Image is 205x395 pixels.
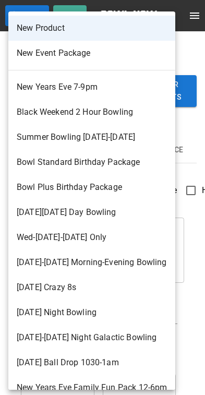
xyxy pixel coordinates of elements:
[8,175,175,200] li: Bowl Plus Birthday Package
[8,75,175,100] li: New Years Eve 7-9pm
[8,300,175,325] li: [DATE] Night Bowling
[8,100,175,125] li: Black Weekend 2 Hour Bowling
[8,250,175,275] li: [DATE]-[DATE] Morning-Evening Bowling
[8,200,175,225] li: [DATE][DATE] Day Bowling
[8,325,175,350] li: [DATE]-[DATE] Night Galactic Bowling
[8,275,175,300] li: [DATE] Crazy 8s
[8,41,175,66] li: New Event Package
[8,16,175,41] li: New Product
[8,150,175,175] li: Bowl Standard Birthday Package
[8,350,175,375] li: [DATE] Ball Drop 1030-1am
[8,125,175,150] li: Summer Bowling [DATE]-[DATE]
[8,225,175,250] li: Wed-[DATE]-[DATE] Only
